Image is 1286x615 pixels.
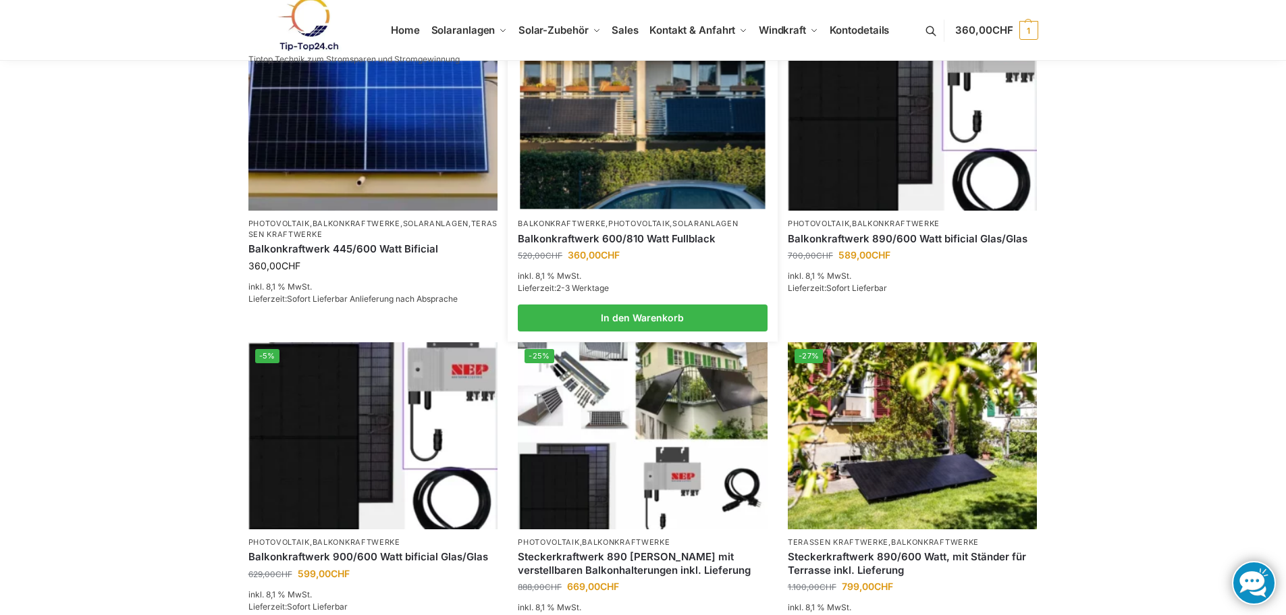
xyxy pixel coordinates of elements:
[545,250,562,261] span: CHF
[518,342,768,529] img: 860 Watt Komplett mit Balkonhalterung
[313,219,400,228] a: Balkonkraftwerke
[518,550,768,577] a: Steckerkraftwerk 890 Watt mit verstellbaren Balkonhalterungen inkl. Lieferung
[788,24,1038,211] a: -16%Bificiales Hochleistungsmodul
[568,249,620,261] bdi: 360,00
[788,232,1038,246] a: Balkonkraftwerk 890/600 Watt bificial Glas/Glas
[518,537,579,547] a: Photovoltaik
[872,249,890,261] span: CHF
[248,569,292,579] bdi: 629,00
[248,219,498,240] p: , , ,
[287,294,458,304] span: Sofort Lieferbar Anlieferung nach Absprache
[248,537,310,547] a: Photovoltaik
[331,568,350,579] span: CHF
[248,219,498,238] a: Terassen Kraftwerke
[649,24,735,36] span: Kontakt & Anfahrt
[788,537,888,547] a: Terassen Kraftwerke
[955,10,1038,51] a: 360,00CHF 1
[788,219,849,228] a: Photovoltaik
[518,537,768,547] p: ,
[248,537,498,547] p: ,
[518,283,609,293] span: Lieferzeit:
[759,24,806,36] span: Windkraft
[248,589,498,601] p: inkl. 8,1 % MwSt.
[955,24,1013,36] span: 360,00
[520,26,765,209] a: -31%2 Balkonkraftwerke
[518,304,768,331] a: In den Warenkorb legen: „Balkonkraftwerk 600/810 Watt Fullblack“
[248,550,498,564] a: Balkonkraftwerk 900/600 Watt bificial Glas/Glas
[788,270,1038,282] p: inkl. 8,1 % MwSt.
[518,270,768,282] p: inkl. 8,1 % MwSt.
[842,581,893,592] bdi: 799,00
[248,601,348,612] span: Lieferzeit:
[248,342,498,529] a: -5%Bificiales Hochleistungsmodul
[275,569,292,579] span: CHF
[518,601,768,614] p: inkl. 8,1 % MwSt.
[248,260,300,271] bdi: 360,00
[891,537,979,547] a: Balkonkraftwerke
[612,24,639,36] span: Sales
[287,601,348,612] span: Sofort Lieferbar
[830,24,890,36] span: Kontodetails
[788,342,1038,529] img: Steckerkraftwerk 890/600 Watt, mit Ständer für Terrasse inkl. Lieferung
[874,581,893,592] span: CHF
[820,582,836,592] span: CHF
[600,581,619,592] span: CHF
[518,232,768,246] a: Balkonkraftwerk 600/810 Watt Fullblack
[518,582,562,592] bdi: 888,00
[248,281,498,293] p: inkl. 8,1 % MwSt.
[248,24,498,211] img: Solaranlage für den kleinen Balkon
[545,582,562,592] span: CHF
[248,242,498,256] a: Balkonkraftwerk 445/600 Watt Bificial
[788,342,1038,529] a: -27%Steckerkraftwerk 890/600 Watt, mit Ständer für Terrasse inkl. Lieferung
[1019,21,1038,40] span: 1
[672,219,738,228] a: Solaranlagen
[992,24,1013,36] span: CHF
[248,294,458,304] span: Lieferzeit:
[788,283,887,293] span: Lieferzeit:
[826,283,887,293] span: Sofort Lieferbar
[518,250,562,261] bdi: 520,00
[248,219,310,228] a: Photovoltaik
[403,219,468,228] a: Solaranlagen
[298,568,350,579] bdi: 599,00
[313,537,400,547] a: Balkonkraftwerke
[556,283,609,293] span: 2-3 Werktage
[518,219,768,229] p: , ,
[582,537,670,547] a: Balkonkraftwerke
[788,550,1038,577] a: Steckerkraftwerk 890/600 Watt, mit Ständer für Terrasse inkl. Lieferung
[788,24,1038,211] img: Bificiales Hochleistungsmodul
[282,260,300,271] span: CHF
[567,581,619,592] bdi: 669,00
[816,250,833,261] span: CHF
[518,24,589,36] span: Solar-Zubehör
[838,249,890,261] bdi: 589,00
[788,250,833,261] bdi: 700,00
[601,249,620,261] span: CHF
[248,55,460,63] p: Tiptop Technik zum Stromsparen und Stromgewinnung
[788,601,1038,614] p: inkl. 8,1 % MwSt.
[788,219,1038,229] p: ,
[608,219,670,228] a: Photovoltaik
[518,219,606,228] a: Balkonkraftwerke
[518,342,768,529] a: -25%860 Watt Komplett mit Balkonhalterung
[852,219,940,228] a: Balkonkraftwerke
[431,24,495,36] span: Solaranlagen
[788,537,1038,547] p: ,
[788,582,836,592] bdi: 1.100,00
[520,26,765,209] img: 2 Balkonkraftwerke
[248,342,498,529] img: Bificiales Hochleistungsmodul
